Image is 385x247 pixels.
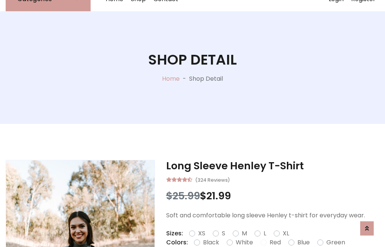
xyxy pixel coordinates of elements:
[236,238,253,247] label: White
[166,189,200,203] span: $25.99
[148,51,237,68] h1: Shop Detail
[166,190,379,202] h3: $
[222,229,225,238] label: S
[283,229,289,238] label: XL
[206,189,231,203] span: 21.99
[326,238,345,247] label: Green
[198,229,205,238] label: XS
[189,74,223,83] p: Shop Detail
[264,229,266,238] label: L
[180,74,189,83] p: -
[166,229,183,238] p: Sizes:
[166,238,188,247] p: Colors:
[195,175,230,184] small: (324 Reviews)
[270,238,281,247] label: Red
[242,229,247,238] label: M
[166,160,379,172] h3: Long Sleeve Henley T-Shirt
[203,238,219,247] label: Black
[162,74,180,83] a: Home
[297,238,310,247] label: Blue
[166,211,379,220] p: Soft and comfortable long sleeve Henley t-shirt for everyday wear.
